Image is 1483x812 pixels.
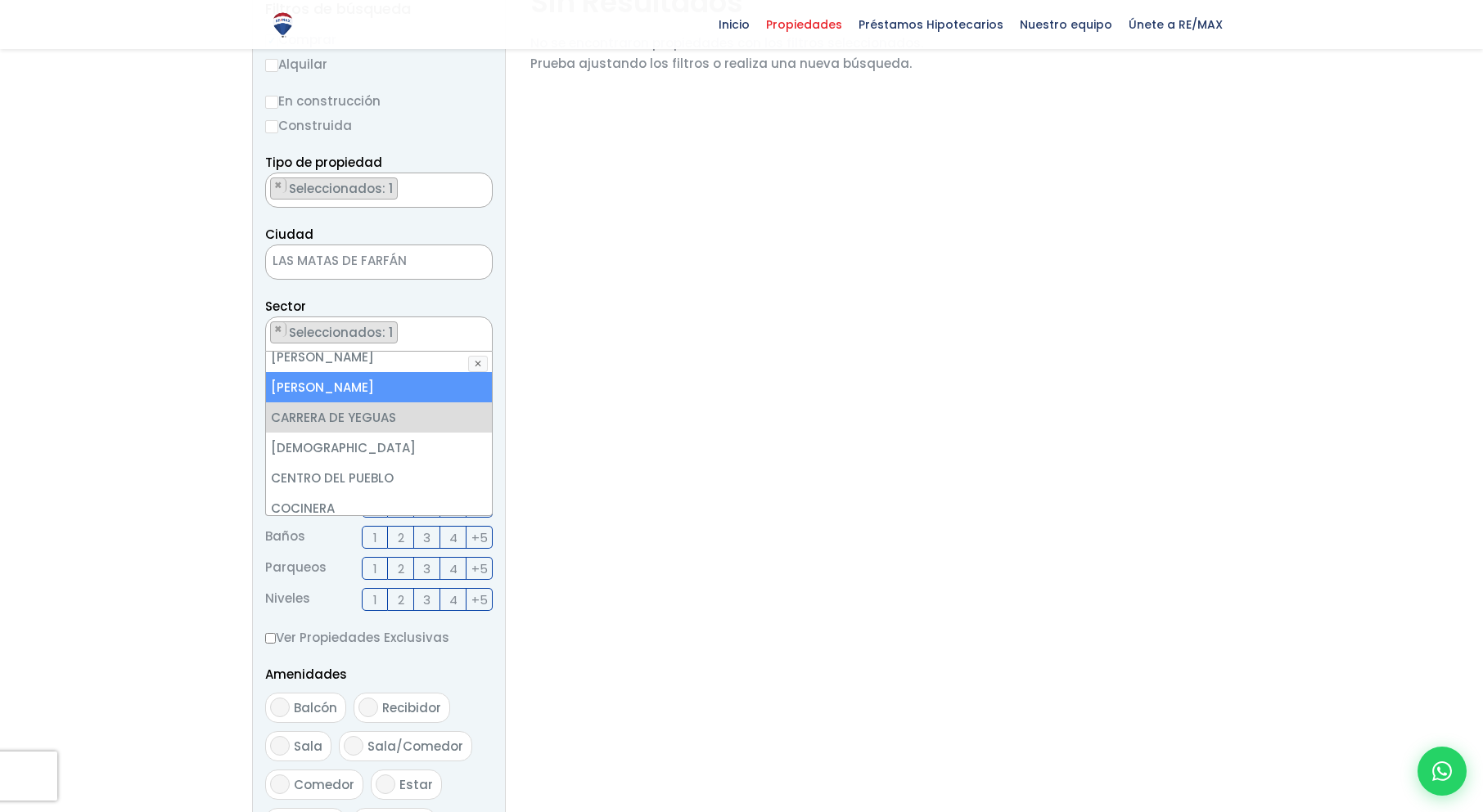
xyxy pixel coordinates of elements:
label: Ver Propiedades Exclusivas [265,627,493,648]
p: No se encontraron propiedades con los filtros seleccionados. Prueba ajustando los filtros o reali... [530,33,923,74]
span: +5 [471,559,488,579]
span: Seleccionados: 1 [287,324,397,341]
span: Niveles [265,588,310,611]
span: 4 [449,559,458,579]
input: Balcón [270,698,290,717]
span: Baños [265,526,305,549]
span: 3 [423,559,430,579]
span: +5 [471,527,488,548]
li: [PERSON_NAME] [266,342,492,372]
span: +5 [471,590,488,610]
span: Balcón [294,699,337,716]
span: Estar [399,776,433,793]
input: Comedor [270,774,290,794]
span: LAS MATAS DE FARFÁN [266,249,451,272]
span: Sector [265,298,306,315]
button: Remove all items [474,177,484,194]
span: Recibidor [382,699,441,716]
li: [DEMOGRAPHIC_DATA] [266,433,492,463]
span: × [274,178,282,193]
span: Ciudad [265,226,313,243]
input: Recibidor [358,698,378,717]
span: 2 [398,559,404,579]
input: Estar [376,774,395,794]
span: × [475,322,483,337]
span: Inicio [710,12,758,37]
span: Préstamos Hipotecarios [850,12,1012,37]
span: LAS MATAS DE FARFÁN [265,244,493,280]
input: Sala/Comedor [344,736,363,756]
label: Construida [265,115,493,136]
span: 1 [373,559,377,579]
button: Remove item [271,178,286,193]
button: Remove item [271,322,286,337]
input: Alquilar [265,59,278,72]
span: Comedor [294,776,354,793]
img: Logo de REMAX [268,11,297,39]
span: 2 [398,527,404,548]
span: 2 [398,590,404,610]
span: Seleccionados: 1 [287,180,397,197]
button: Remove all items [474,321,484,338]
span: 1 [373,590,377,610]
span: 4 [449,590,458,610]
li: HOTEL [270,177,398,200]
span: Sala [294,738,322,755]
span: Propiedades [758,12,850,37]
p: Amenidades [265,664,493,684]
button: ✕ [468,356,488,372]
span: 3 [423,527,430,548]
span: Nuestro equipo [1012,12,1120,37]
textarea: Search [266,173,275,209]
button: Remove all items [451,249,476,276]
li: COCINERA [266,493,492,523]
span: × [475,178,483,193]
textarea: Search [266,317,275,352]
li: CARRERA DE YEGUAS [270,321,398,343]
label: En construcción [265,91,493,111]
span: Sala/Comedor [367,738,463,755]
span: × [467,255,476,270]
input: Construida [265,120,278,133]
li: CENTRO DEL PUEBLO [266,463,492,493]
span: Únete a RE/MAX [1120,12,1231,37]
span: Parqueos [265,557,327,580]
input: Ver Propiedades Exclusivas [265,633,276,644]
span: 4 [449,527,458,548]
li: [PERSON_NAME] [266,372,492,402]
label: Alquilar [265,54,493,74]
span: Tipo de propiedad [265,154,382,171]
span: 3 [423,590,430,610]
span: × [274,322,282,337]
li: CARRERA DE YEGUAS [266,402,492,433]
input: En construcción [265,96,278,109]
span: 1 [373,527,377,548]
input: Sala [270,736,290,756]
